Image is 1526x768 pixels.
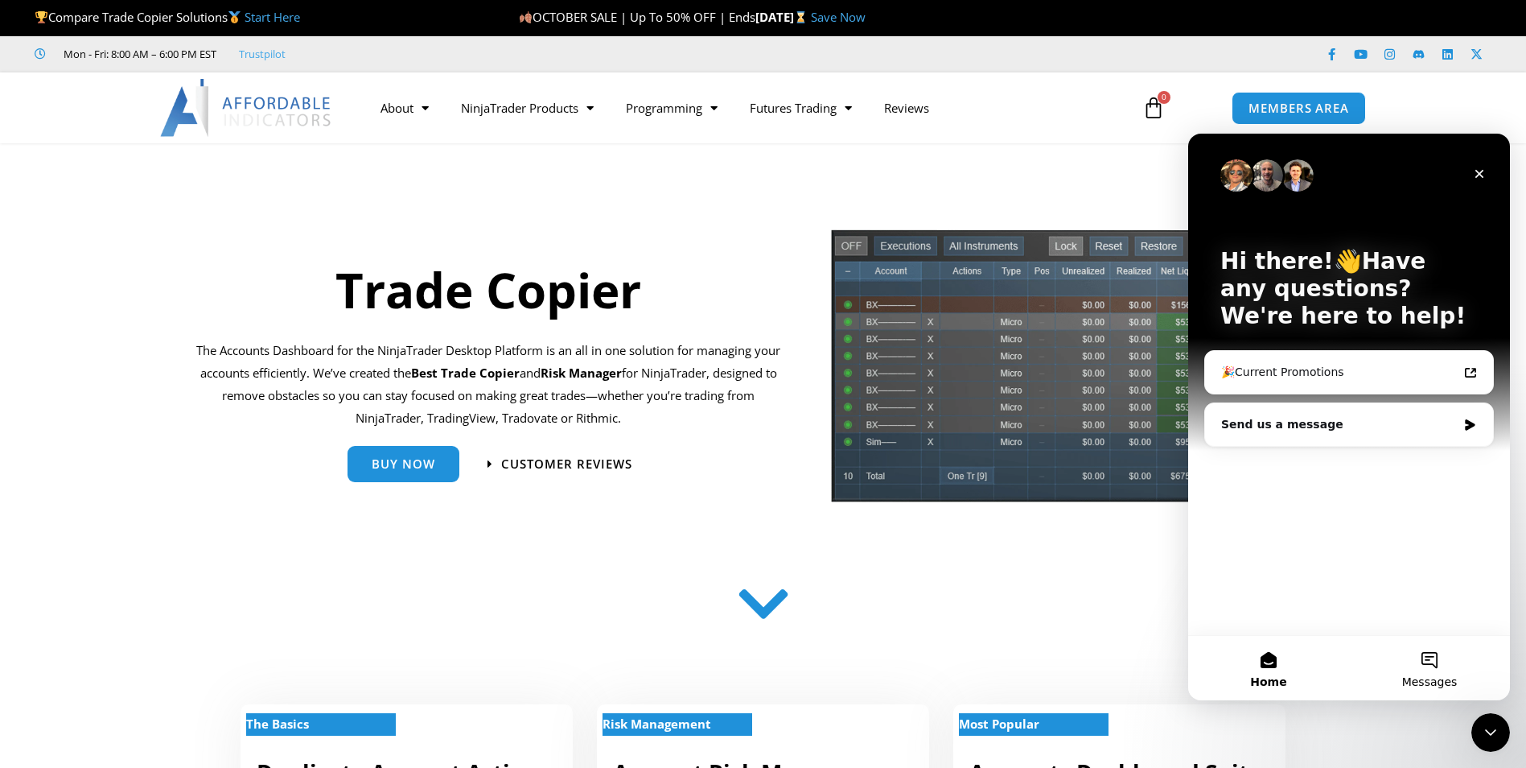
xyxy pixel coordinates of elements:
[1232,92,1366,125] a: MEMBERS AREA
[811,9,866,25] a: Save Now
[1248,102,1349,114] span: MEMBERS AREA
[1158,91,1170,104] span: 0
[519,9,755,25] span: OCTOBER SALE | Up To 50% OFF | Ends
[60,44,216,64] span: Mon - Fri: 8:00 AM – 6:00 PM EST
[239,44,286,64] a: Trustpilot
[610,89,734,126] a: Programming
[1118,85,1189,131] a: 0
[348,446,459,482] a: Buy Now
[372,458,435,470] span: Buy Now
[487,458,632,470] a: Customer Reviews
[196,256,781,324] h1: Trade Copier
[734,89,868,126] a: Futures Trading
[228,11,241,23] img: 🥇
[35,9,300,25] span: Compare Trade Copier Solutions
[245,9,300,25] a: Start Here
[1471,713,1510,752] iframe: Intercom live chat
[445,89,610,126] a: NinjaTrader Products
[541,365,622,381] strong: Risk Manager
[829,228,1299,515] img: tradecopier | Affordable Indicators – NinjaTrader
[364,89,1124,126] nav: Menu
[411,365,520,381] b: Best Trade Copier
[35,11,47,23] img: 🏆
[868,89,945,126] a: Reviews
[160,79,333,137] img: LogoAI | Affordable Indicators – NinjaTrader
[603,716,711,732] strong: Risk Management
[246,716,309,732] strong: The Basics
[520,11,532,23] img: 🍂
[755,9,811,25] strong: [DATE]
[1188,134,1510,700] iframe: Intercom live chat
[795,11,807,23] img: ⌛
[959,716,1039,732] strong: Most Popular
[501,458,632,470] span: Customer Reviews
[364,89,445,126] a: About
[196,340,781,429] p: The Accounts Dashboard for the NinjaTrader Desktop Platform is an all in one solution for managin...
